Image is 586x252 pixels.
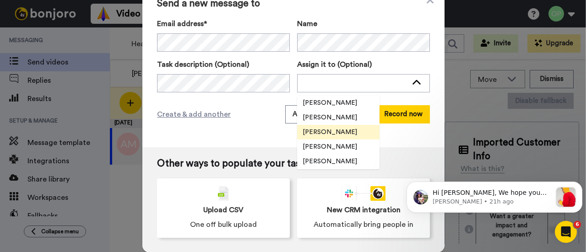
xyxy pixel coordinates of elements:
[314,219,413,230] span: Automatically bring people in
[297,98,363,107] span: [PERSON_NAME]
[297,18,317,29] span: Name
[403,163,586,227] iframe: Intercom notifications message
[297,157,363,166] span: [PERSON_NAME]
[218,186,229,201] img: csv-grey.png
[297,142,363,151] span: [PERSON_NAME]
[157,59,290,70] label: Task description (Optional)
[157,18,290,29] label: Email address*
[327,204,401,215] span: New CRM integration
[157,109,231,120] span: Create & add another
[297,113,363,122] span: [PERSON_NAME]
[377,105,430,123] button: Record now
[297,128,363,137] span: [PERSON_NAME]
[297,59,430,70] label: Assign it to (Optional)
[285,105,366,123] button: Add and record later
[342,186,385,201] div: animation
[555,221,577,243] iframe: Intercom live chat
[190,219,257,230] span: One off bulk upload
[203,204,244,215] span: Upload CSV
[574,221,581,228] span: 6
[157,158,430,169] span: Other ways to populate your tasklist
